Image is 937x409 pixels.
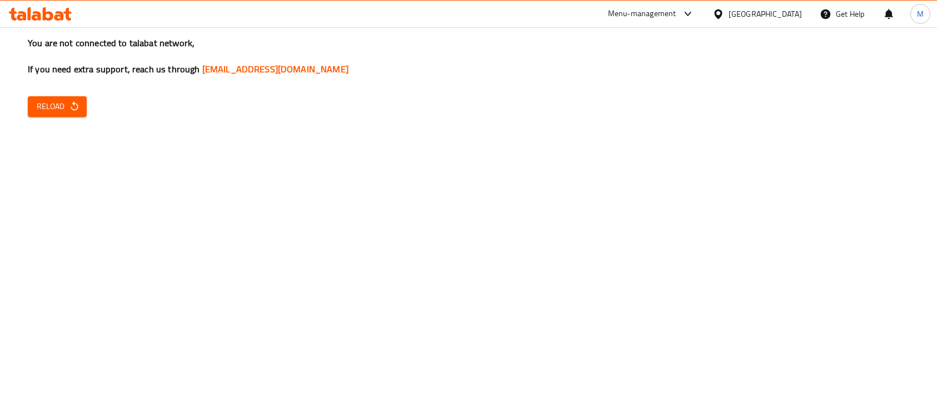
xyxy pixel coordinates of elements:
[202,61,348,77] a: [EMAIL_ADDRESS][DOMAIN_NAME]
[729,8,802,20] div: [GEOGRAPHIC_DATA]
[28,37,909,76] h3: You are not connected to talabat network, If you need extra support, reach us through
[608,7,676,21] div: Menu-management
[917,8,924,20] span: M
[37,100,78,114] span: Reload
[28,96,87,117] button: Reload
